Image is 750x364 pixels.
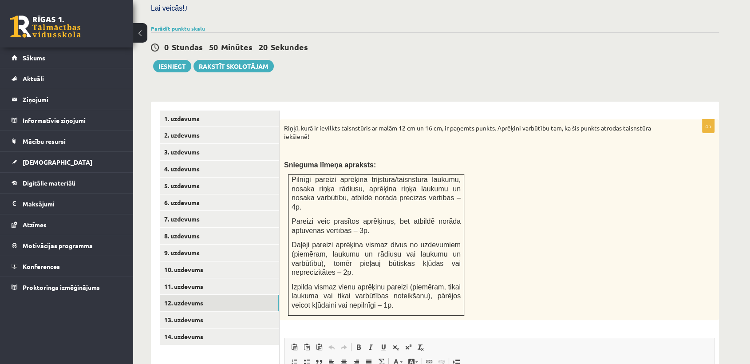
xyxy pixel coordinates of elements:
[23,221,47,229] span: Atzīmes
[160,194,279,211] a: 6. uzdevums
[160,211,279,227] a: 7. uzdevums
[23,262,60,270] span: Konferences
[284,161,376,169] span: Snieguma līmeņa apraksts:
[160,278,279,295] a: 11. uzdevums
[160,312,279,328] a: 13. uzdevums
[23,75,44,83] span: Aktuāli
[292,283,461,309] span: Izpilda vismaz vienu aprēķinu pareizi (piemēram, tikai laukuma vai tikai varbūtības noteikšanu), ...
[10,16,81,38] a: Rīgas 1. Tālmācības vidusskola
[160,178,279,194] a: 5. uzdevums
[160,111,279,127] a: 1. uzdevums
[300,341,313,353] a: Вставить только текст (Ctrl+Shift+V)
[172,42,203,52] span: Stundas
[23,89,122,110] legend: Ziņojumi
[160,161,279,177] a: 4. uzdevums
[292,176,461,211] span: Pilnīgi pareizi aprēķina trijstūra/taisnstūra laukumu, nosaka riņķa rādiusu, aprēķina riņķa lauku...
[702,119,714,133] p: 4p
[12,47,122,68] a: Sākums
[12,110,122,131] a: Informatīvie ziņojumi
[153,60,191,72] button: Iesniegt
[23,54,45,62] span: Sākums
[390,341,402,353] a: Подстрочный индекс
[12,89,122,110] a: Ziņojumi
[284,124,670,141] p: Riņķī, kurā ir ievilkts taisnstūris ar malām 12 cm un 16 cm, ir paņemts punkts. Aprēķini varbūtīb...
[164,42,169,52] span: 0
[338,341,350,353] a: Повторить (Ctrl+Y)
[12,277,122,297] a: Proktoringa izmēģinājums
[414,341,427,353] a: Убрать форматирование
[209,42,218,52] span: 50
[23,110,122,131] legend: Informatīvie ziņojumi
[292,241,461,276] span: Daļēji pareizi aprēķina vismaz divus no uzdevumiem (piemēram, laukumu un rādiusu vai laukumu un v...
[23,137,66,145] span: Mācību resursi
[292,218,461,234] span: Pareizi veic prasītos aprēķinus, bet atbildē norāda aptuvenas vērtības – 3p.
[160,144,279,160] a: 3. uzdevums
[365,341,377,353] a: Курсив (Ctrl+I)
[151,4,185,12] span: Lai veicās!
[193,60,274,72] a: Rakstīt skolotājam
[352,341,365,353] a: Полужирный (Ctrl+B)
[12,214,122,235] a: Atzīmes
[12,256,122,277] a: Konferences
[12,194,122,214] a: Maksājumi
[259,42,268,52] span: 20
[23,194,122,214] legend: Maksājumi
[313,341,325,353] a: Вставить из Word
[402,341,414,353] a: Надстрочный индекс
[160,245,279,261] a: 9. uzdevums
[12,152,122,172] a: [DEMOGRAPHIC_DATA]
[12,131,122,151] a: Mācību resursi
[23,283,100,291] span: Proktoringa izmēģinājums
[160,127,279,143] a: 2. uzdevums
[325,341,338,353] a: Отменить (Ctrl+Z)
[151,25,205,32] a: Parādīt punktu skalu
[160,228,279,244] a: 8. uzdevums
[12,68,122,89] a: Aktuāli
[185,4,187,12] span: J
[377,341,390,353] a: Подчеркнутый (Ctrl+U)
[23,179,75,187] span: Digitālie materiāli
[271,42,308,52] span: Sekundes
[9,9,421,18] body: Визуальный текстовый редактор, wiswyg-editor-user-answer-47433956872720
[221,42,253,52] span: Minūtes
[160,261,279,278] a: 10. uzdevums
[23,158,92,166] span: [DEMOGRAPHIC_DATA]
[12,173,122,193] a: Digitālie materiāli
[12,235,122,256] a: Motivācijas programma
[288,341,300,353] a: Вставить (Ctrl+V)
[160,328,279,345] a: 14. uzdevums
[160,295,279,311] a: 12. uzdevums
[23,241,93,249] span: Motivācijas programma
